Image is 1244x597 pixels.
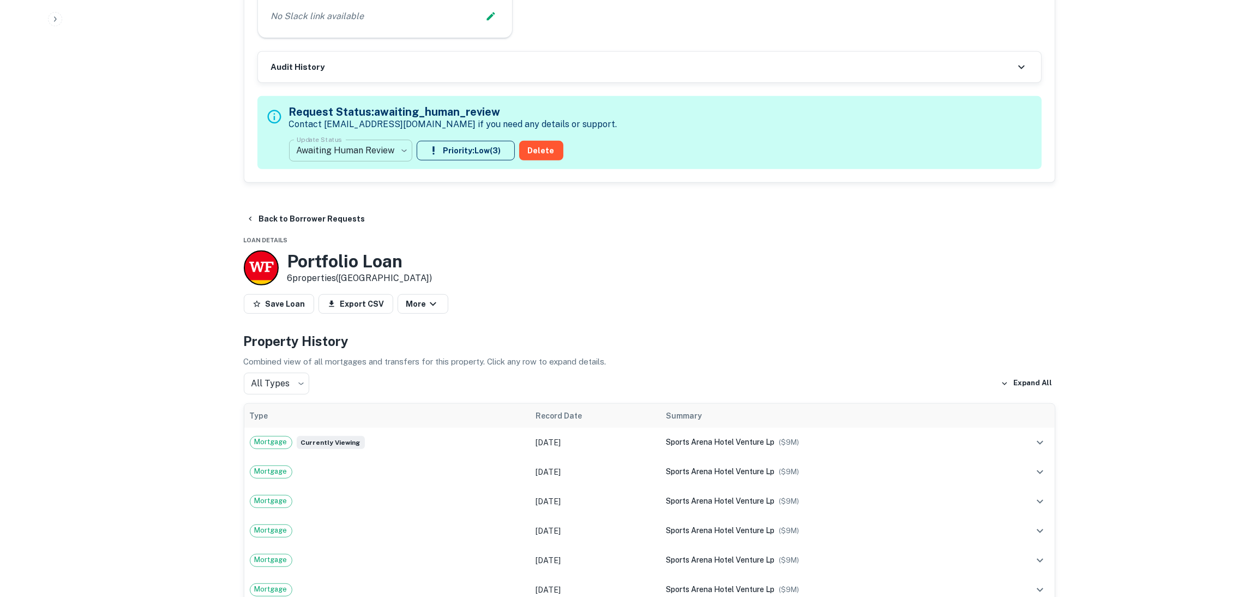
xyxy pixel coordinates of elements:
span: Mortgage [250,525,292,536]
button: expand row [1031,463,1049,481]
th: Summary [660,404,988,428]
span: ($ 9M ) [779,556,799,564]
iframe: Chat Widget [1189,510,1244,562]
div: Awaiting Human Review [289,135,412,166]
button: Back to Borrower Requests [242,209,370,229]
td: [DATE] [530,487,660,516]
button: Save Loan [244,294,314,314]
h3: Portfolio Loan [287,251,432,272]
button: Edit Slack Link [483,8,499,25]
span: ($ 9M ) [779,468,799,476]
span: ($ 9M ) [779,497,799,505]
button: Expand All [998,375,1055,392]
button: expand row [1031,522,1049,540]
button: Delete [519,141,563,160]
h4: Property History [244,331,1055,351]
span: sports arena hotel venture lp [666,556,774,564]
span: sports arena hotel venture lp [666,585,774,594]
span: Mortgage [250,554,292,565]
label: Update Status [297,135,342,144]
button: expand row [1031,492,1049,511]
td: [DATE] [530,457,660,487]
button: Export CSV [318,294,393,314]
span: sports arena hotel venture lp [666,467,774,476]
span: Currently viewing [297,436,365,449]
td: [DATE] [530,516,660,546]
h6: Audit History [271,61,325,74]
span: ($ 9M ) [779,438,799,446]
button: More [398,294,448,314]
p: No Slack link available [271,10,364,23]
button: Priority:Low(3) [417,141,515,160]
td: [DATE] [530,546,660,575]
span: sports arena hotel venture lp [666,497,774,505]
button: expand row [1031,433,1049,452]
p: Contact [EMAIL_ADDRESS][DOMAIN_NAME] if you need any details or support. [289,118,617,131]
button: expand row [1031,551,1049,570]
p: 6 properties ([GEOGRAPHIC_DATA]) [287,272,432,285]
th: Record Date [530,404,660,428]
p: Combined view of all mortgages and transfers for this property. Click any row to expand details. [244,355,1055,368]
th: Type [244,404,531,428]
div: All Types [244,373,309,395]
span: Mortgage [250,466,292,477]
span: ($ 9M ) [779,586,799,594]
span: Mortgage [250,584,292,595]
h5: Request Status: awaiting_human_review [289,104,617,120]
span: Loan Details [244,237,288,243]
span: sports arena hotel venture lp [666,438,774,446]
td: [DATE] [530,428,660,457]
span: Mortgage [250,495,292,506]
span: sports arena hotel venture lp [666,526,774,535]
span: ($ 9M ) [779,527,799,535]
span: Mortgage [250,437,292,447]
